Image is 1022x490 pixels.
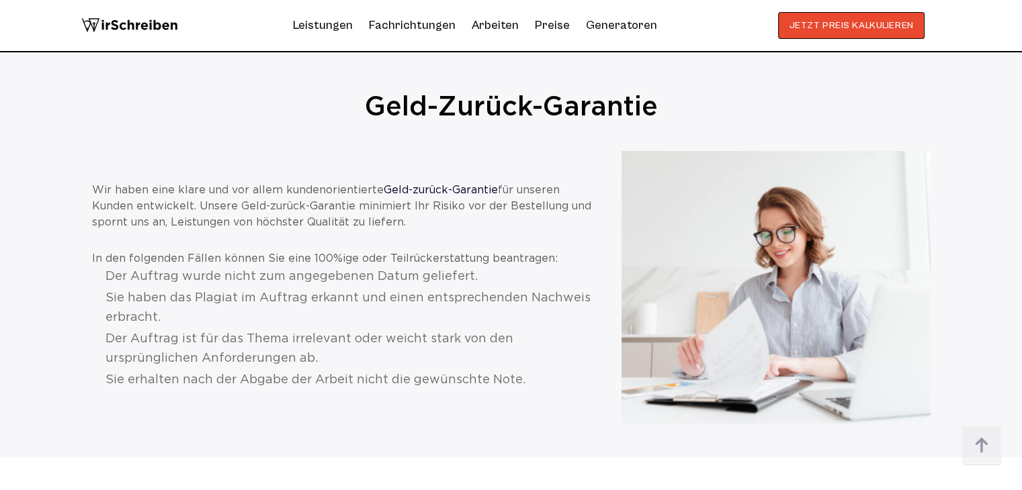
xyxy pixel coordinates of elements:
li: Der Auftrag ist für das Thema irrelevant oder weicht stark von den ursprünglichen Anforderungen ab. [105,330,595,369]
li: Sie haben das Plagiat im Auftrag erkannt und einen entsprechenden Nachweis erbracht. [105,289,595,328]
a: Preise [535,18,570,32]
a: Leistungen [293,15,353,36]
a: Generatoren [586,15,657,36]
a: Fachrichtungen [369,15,456,36]
img: Geld-zurück-Garantie [622,151,931,424]
li: Sie erhalten nach der Abgabe der Arbeit nicht die gewünschte Note. [105,371,595,390]
p: Wir haben eine klare und vor allem kundenorientierte für unseren Kunden entwickelt. Unsere Geld-z... [92,183,595,231]
button: JETZT PREIS KALKULIEREN [778,12,925,39]
a: Arbeiten [472,15,519,36]
a: Geld-zurück-Garantie [384,185,498,195]
h2: Geld-zurück-Garantie [92,92,931,124]
img: logo wirschreiben [81,12,178,39]
img: button top [962,426,1002,466]
p: In den folgenden Fällen können Sie eine 100%ige oder Teilrückerstattung beantragen: [92,251,595,267]
li: Der Auftrag wurde nicht zum angegebenen Datum geliefert. [105,267,595,287]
